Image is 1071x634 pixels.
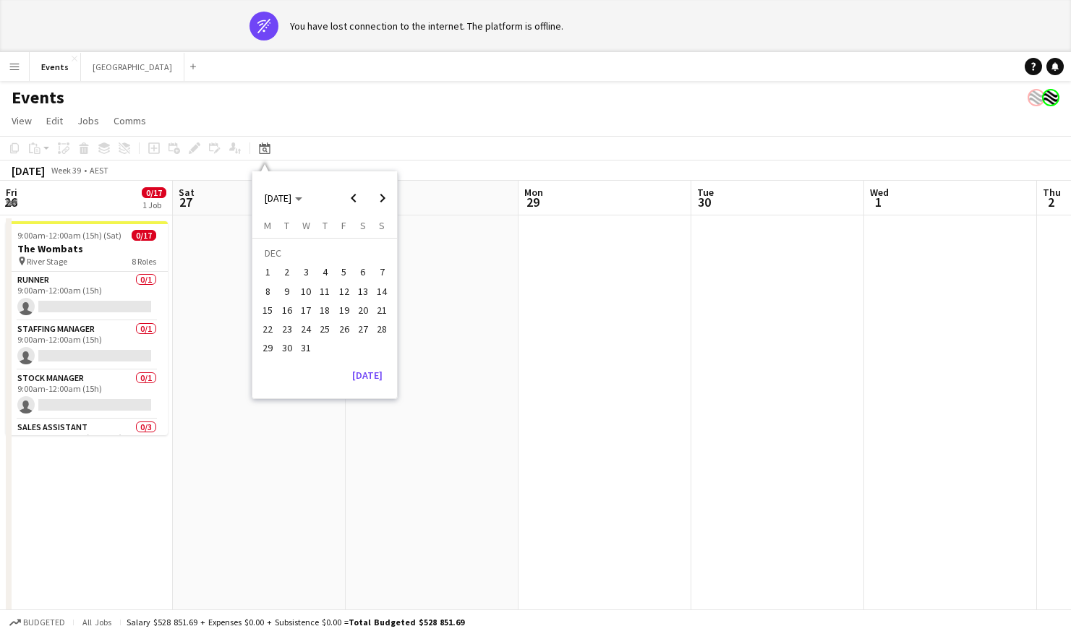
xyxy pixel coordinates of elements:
[258,301,277,320] button: 15-12-2025
[296,282,315,301] button: 10-12-2025
[6,242,168,255] h3: The Wombats
[27,256,67,267] span: River Stage
[1028,89,1045,106] app-user-avatar: Event Merch
[114,114,146,127] span: Comms
[290,20,563,33] div: You have lost connection to the internet. The platform is offline.
[296,301,315,320] button: 17-12-2025
[316,283,333,300] span: 11
[336,320,353,338] span: 26
[316,264,333,281] span: 4
[12,114,32,127] span: View
[260,301,277,319] span: 15
[372,282,391,301] button: 14-12-2025
[339,184,368,213] button: Previous month
[6,419,168,510] app-card-role: Sales Assistant0/310:00am-11:30pm (13h30m)
[372,320,391,338] button: 28-12-2025
[373,301,391,319] span: 21
[278,338,296,357] button: 30-12-2025
[336,264,353,281] span: 5
[323,219,328,232] span: T
[258,244,391,262] td: DEC
[695,194,714,210] span: 30
[12,163,45,178] div: [DATE]
[260,264,277,281] span: 1
[354,301,372,319] span: 20
[77,114,99,127] span: Jobs
[278,283,296,300] span: 9
[278,340,296,357] span: 30
[23,617,65,627] span: Budgeted
[1043,186,1061,199] span: Thu
[176,194,195,210] span: 27
[278,301,296,320] button: 16-12-2025
[12,87,64,108] h1: Events
[1042,89,1059,106] app-user-avatar: Event Merch
[315,301,334,320] button: 18-12-2025
[697,186,714,199] span: Tue
[373,320,391,338] span: 28
[297,340,315,357] span: 31
[142,200,166,210] div: 1 Job
[354,283,372,300] span: 13
[6,321,168,370] app-card-role: Staffing Manager0/19:00am-12:00am (15h)
[297,301,315,319] span: 17
[336,283,353,300] span: 12
[7,614,67,630] button: Budgeted
[6,370,168,419] app-card-role: Stock Manager0/19:00am-12:00am (15h)
[132,256,156,267] span: 8 Roles
[316,301,333,319] span: 18
[373,283,391,300] span: 14
[379,219,385,232] span: S
[360,219,366,232] span: S
[336,301,353,319] span: 19
[368,184,397,213] button: Next month
[132,230,156,241] span: 0/17
[259,185,308,211] button: Choose month and year
[1041,194,1061,210] span: 2
[40,111,69,130] a: Edit
[297,264,315,281] span: 3
[297,320,315,338] span: 24
[30,53,81,81] button: Events
[264,219,271,232] span: M
[260,340,277,357] span: 29
[296,320,315,338] button: 24-12-2025
[80,617,114,627] span: All jobs
[372,301,391,320] button: 21-12-2025
[258,338,277,357] button: 29-12-2025
[354,282,372,301] button: 13-12-2025
[334,301,353,320] button: 19-12-2025
[278,264,296,281] span: 2
[142,187,166,198] span: 0/17
[524,186,543,199] span: Mon
[46,114,63,127] span: Edit
[81,53,184,81] button: [GEOGRAPHIC_DATA]
[341,219,346,232] span: F
[870,186,889,199] span: Wed
[6,221,168,435] app-job-card: 9:00am-12:00am (15h) (Sat)0/17The Wombats River Stage8 RolesRunner0/19:00am-12:00am (15h) Staffin...
[296,262,315,281] button: 03-12-2025
[179,186,195,199] span: Sat
[260,320,277,338] span: 22
[6,186,17,199] span: Fri
[354,320,372,338] button: 27-12-2025
[296,338,315,357] button: 31-12-2025
[48,165,84,176] span: Week 39
[346,364,388,387] button: [DATE]
[258,320,277,338] button: 22-12-2025
[278,320,296,338] span: 23
[334,262,353,281] button: 05-12-2025
[354,301,372,320] button: 20-12-2025
[372,262,391,281] button: 07-12-2025
[868,194,889,210] span: 1
[6,272,168,321] app-card-role: Runner0/19:00am-12:00am (15h)
[260,283,277,300] span: 8
[522,194,543,210] span: 29
[265,192,291,205] span: [DATE]
[258,262,277,281] button: 01-12-2025
[315,320,334,338] button: 25-12-2025
[297,283,315,300] span: 10
[127,617,464,627] div: Salary $528 851.69 + Expenses $0.00 + Subsistence $0.00 =
[6,111,38,130] a: View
